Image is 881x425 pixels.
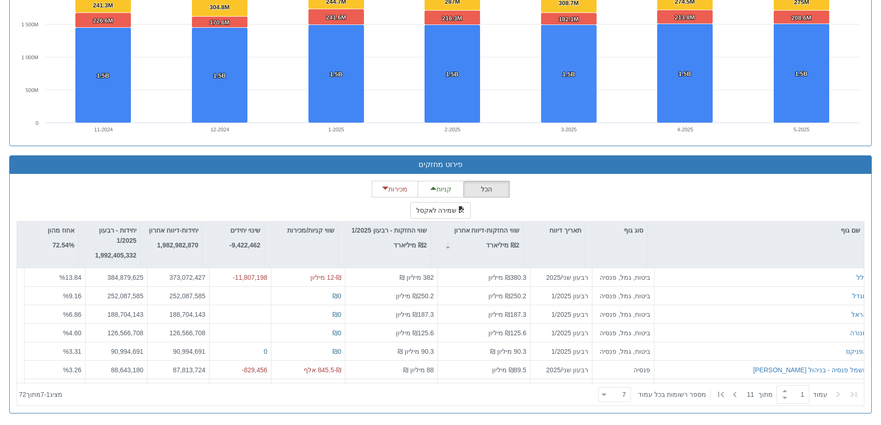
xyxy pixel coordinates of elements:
[69,310,81,318] font: 6.86
[492,366,526,373] font: ₪89.5 מיליון
[264,347,267,355] font: 0
[372,181,418,197] button: מכירות
[63,329,68,336] font: %
[851,310,867,318] font: הראל
[50,391,62,398] font: מציג
[678,127,693,132] text: 4-2025
[856,274,867,281] font: כלל
[157,241,198,249] font: 1,982,982,870
[111,366,143,373] font: 88,643,180
[304,366,341,373] font: ₪-845.5 אלף
[25,87,38,93] text: 500M
[94,127,113,132] text: 11-2024
[490,347,526,355] font: 90.3 מיליון ₪
[396,329,434,336] font: ₪125.6 מיליון
[437,186,451,193] font: קניות
[53,241,74,249] font: 72.54%
[97,72,109,79] tspan: 1.5B
[333,347,341,355] font: ₪0
[69,366,81,373] font: 3.26
[209,4,229,11] tspan: 304.8M
[851,309,867,319] button: הראל
[394,241,427,249] font: ₪2 מיליארד
[330,71,342,78] tspan: 1.5B
[753,366,867,373] font: חשמל פנסיה - בניהול [PERSON_NAME]
[46,391,50,398] font: 1
[210,127,229,132] text: 12-2024
[561,127,577,132] text: 3-2025
[396,292,434,299] font: ₪250.2 מיליון
[36,120,38,126] text: 0
[463,181,510,197] button: הכל
[60,274,65,281] font: %
[169,292,205,299] font: 252,087,585
[99,227,136,244] font: יחידות - רבעון 1/2025
[69,329,81,336] font: 4.60
[678,70,691,77] tspan: 1.5B
[634,366,650,373] font: פנסיה
[481,186,492,193] font: הכל
[93,17,113,24] tspan: 226.6M
[400,274,434,281] font: 382 מיליון ₪
[410,202,471,219] button: שמירה לאקסל
[546,366,588,373] font: רבעון שני/2025
[850,328,867,337] button: מנורה
[63,310,68,318] font: %
[600,292,650,299] font: ביטוח, גמל, פנסיה
[149,227,198,234] font: יחידות-דיווח אחרון
[753,365,867,374] button: חשמל פנסיה - בניהול [PERSON_NAME]
[328,127,344,132] text: 1-2025
[287,227,334,234] font: שווי קניות/מכירות
[333,329,341,336] font: ₪0
[850,329,867,336] font: מנורה
[169,274,205,281] font: 373,072,427
[111,347,143,355] font: 90,994,691
[638,391,706,398] font: מספר רשומות בכל עמוד
[95,252,136,259] font: 1,992,405,332
[19,391,26,398] font: 72
[454,227,519,234] font: שווי החזקות-דיווח אחרון
[398,347,434,355] font: 90.3 מיליון ₪
[600,310,650,318] font: ביטוח, גמל, פנסיה
[173,347,205,355] font: 90,994,691
[546,274,588,281] font: רבעון שני/2025
[813,391,827,398] font: עמוד
[107,274,143,281] font: 384,879,625
[747,391,754,398] font: 11
[213,72,226,79] tspan: 1.5B
[419,160,462,168] font: פירוט מחזקים
[600,329,650,336] font: ביטוח, גמל, פנסיה
[562,71,575,78] tspan: 1.5B
[846,346,867,356] button: הפניקס
[551,310,588,318] font: רבעון 1/2025
[26,391,41,398] font: מתוך
[442,15,462,22] tspan: 216.3M
[846,347,867,355] font: הפניקס
[169,329,205,336] font: 126,566,708
[351,227,427,234] font: שווי החזקות - רבעון 1/2025
[229,241,260,249] font: -9,422,462
[795,70,807,77] tspan: 1.5B
[396,310,434,318] font: ₪187.3 מיליון
[600,347,650,355] font: ביטוח, גמל, פנסיה
[600,274,650,281] font: ביטוח, גמל, פנסיה
[69,292,81,299] font: 9.16
[416,207,457,215] font: שמירה לאקסל
[21,22,38,27] tspan: 1 500M
[326,14,346,21] tspan: 241.6M
[624,227,643,234] font: סוג גוף
[488,292,526,299] font: ₪250.2 מיליון
[559,16,579,23] tspan: 182.1M
[44,391,46,398] font: -
[65,274,81,281] font: 13.84
[63,292,68,299] font: %
[333,310,341,318] font: ₪0
[549,227,581,234] font: תאריך דיווח
[551,329,588,336] font: רבעון 1/2025
[230,227,260,234] font: שינוי יחידים
[63,347,68,355] font: %
[551,292,588,299] font: רבעון 1/2025
[69,347,81,355] font: 3.31
[107,329,143,336] font: 126,566,708
[551,347,588,355] font: רבעון 1/2025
